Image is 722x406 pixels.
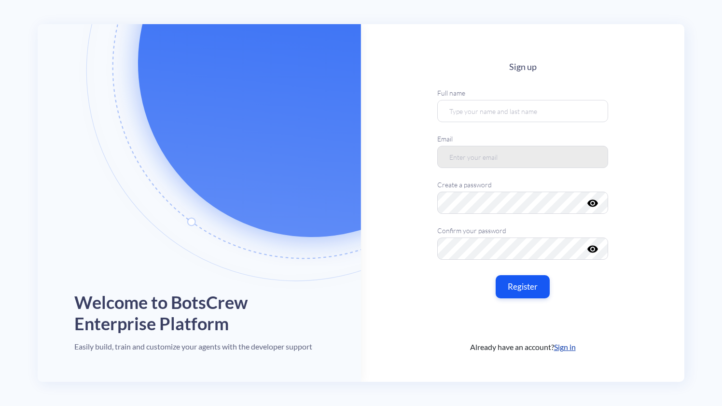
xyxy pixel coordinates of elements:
[437,180,608,190] label: Create a password
[437,134,608,144] label: Email
[74,342,312,351] h4: Easily build, train and customize your agents with the developer support
[587,197,597,203] button: visibility
[437,225,608,236] label: Confirm your password
[437,62,608,72] h4: Sign up
[554,342,576,351] a: Sign in
[74,292,324,334] h1: Welcome to BotsCrew Enterprise Platform
[470,341,576,353] span: Already have an account?
[587,197,598,209] i: visibility
[437,88,608,98] label: Full name
[437,146,608,168] input: Enter your email
[437,100,608,122] input: Type your name and last name
[587,243,598,255] i: visibility
[496,275,550,298] button: Register
[587,243,597,249] button: visibility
